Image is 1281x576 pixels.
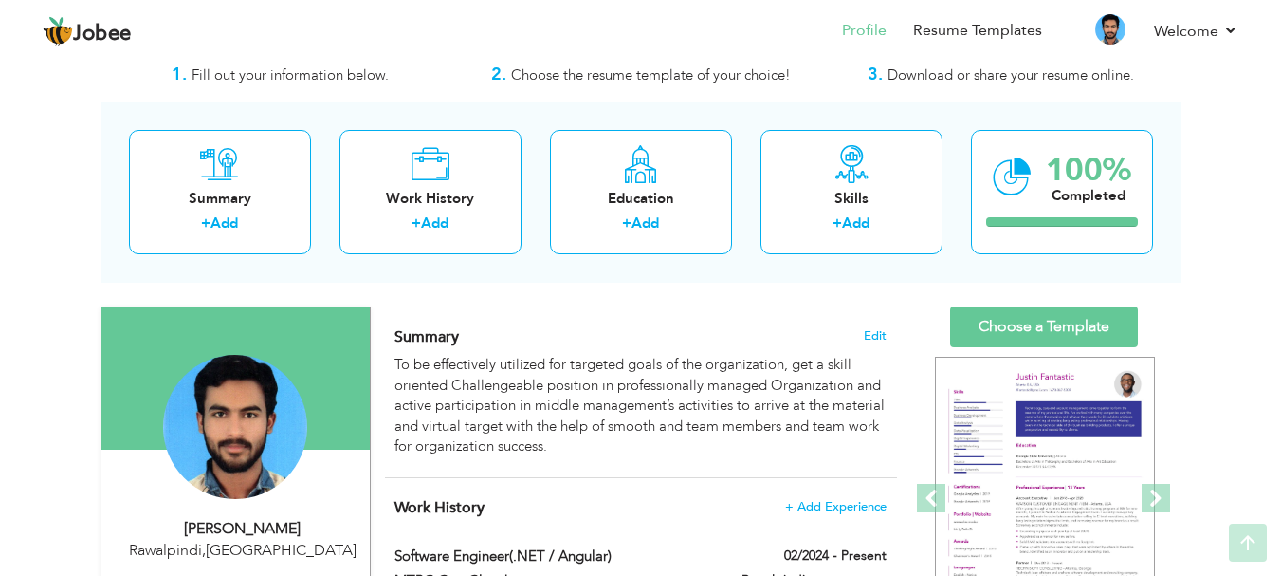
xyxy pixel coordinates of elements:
[201,214,210,233] label: +
[116,518,370,540] div: [PERSON_NAME]
[776,189,927,209] div: Skills
[144,189,296,209] div: Summary
[394,547,713,567] label: Software Engineer(.NET / Angular)
[868,63,883,86] strong: 3.
[913,20,1042,42] a: Resume Templates
[163,355,307,499] img: Muhammad Mubeen
[421,214,448,232] a: Add
[1046,186,1131,206] div: Completed
[491,63,506,86] strong: 2.
[631,214,659,232] a: Add
[412,214,421,233] label: +
[192,65,389,84] span: Fill out your information below.
[394,497,485,518] span: Work History
[116,540,370,562] div: Rawalpindi [GEOGRAPHIC_DATA]
[511,65,791,84] span: Choose the resume template of your choice!
[43,16,132,46] a: Jobee
[1154,20,1238,43] a: Welcome
[888,65,1134,84] span: Download or share your resume online.
[565,189,717,209] div: Education
[172,63,187,86] strong: 1.
[73,24,132,45] span: Jobee
[1046,155,1131,186] div: 100%
[394,355,886,456] div: To be effectively utilized for targeted goals of the organization, get a skill oriented Challenge...
[622,214,631,233] label: +
[210,214,238,232] a: Add
[950,307,1138,347] a: Choose a Template
[355,189,506,209] div: Work History
[833,214,842,233] label: +
[202,540,206,561] span: ,
[784,547,887,566] label: 02/2024 - Present
[1095,14,1125,45] img: Profile Img
[842,214,869,232] a: Add
[43,16,73,46] img: jobee.io
[785,500,887,513] span: + Add Experience
[864,329,887,343] span: Edit
[394,326,459,347] span: Summary
[394,327,886,346] h4: Adding a summary is a quick and easy way to highlight your experience and interests.
[842,20,887,42] a: Profile
[394,498,886,517] h4: This helps to show the companies you have worked for.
